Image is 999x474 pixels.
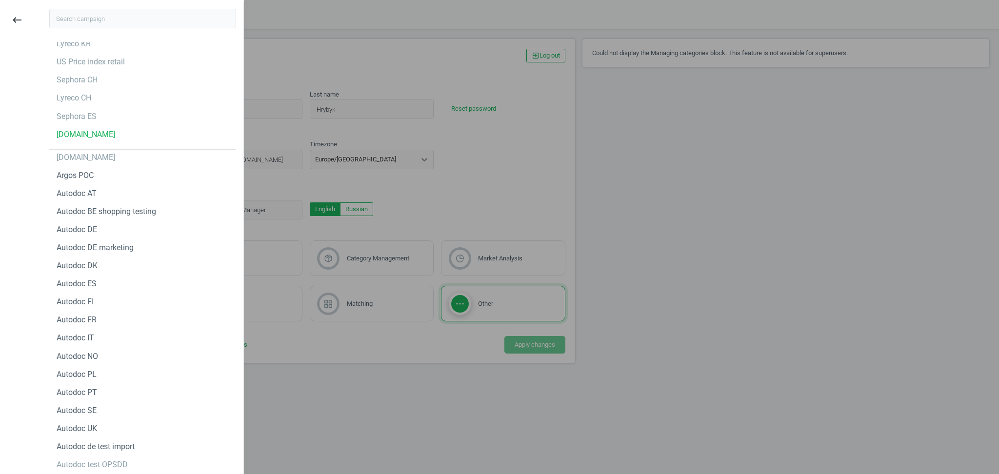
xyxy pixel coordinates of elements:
div: Autodoc DK [57,260,98,271]
div: Autodoc UK [57,423,97,434]
div: Autodoc DE [57,224,97,235]
div: [DOMAIN_NAME] [57,129,115,140]
div: Autodoc SE [57,405,97,416]
div: Autodoc AT [57,188,97,199]
div: Autodoc PT [57,387,97,398]
i: keyboard_backspace [11,14,23,26]
div: Autodoc DE marketing [57,242,134,253]
div: Lyreco CH [57,93,91,103]
input: Search campaign [49,9,236,28]
div: Autodoc NO [57,351,98,362]
div: Autodoc FI [57,296,94,307]
div: Sephora CH [57,75,98,85]
div: Autodoc test OPSDD [57,459,128,470]
div: Autodoc de test import [57,441,135,452]
div: Autodoc IT [57,333,94,343]
div: Autodoc FR [57,315,97,325]
div: Argos POC [57,170,94,181]
button: keyboard_backspace [6,9,28,32]
div: Autodoc ES [57,278,97,289]
div: US Price index retail [57,57,125,67]
div: Sephora ES [57,111,97,122]
div: Lyreco KR [57,39,91,49]
div: [DOMAIN_NAME] [57,152,115,163]
div: Autodoc PL [57,369,97,380]
div: Autodoc BE shopping testing [57,206,156,217]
